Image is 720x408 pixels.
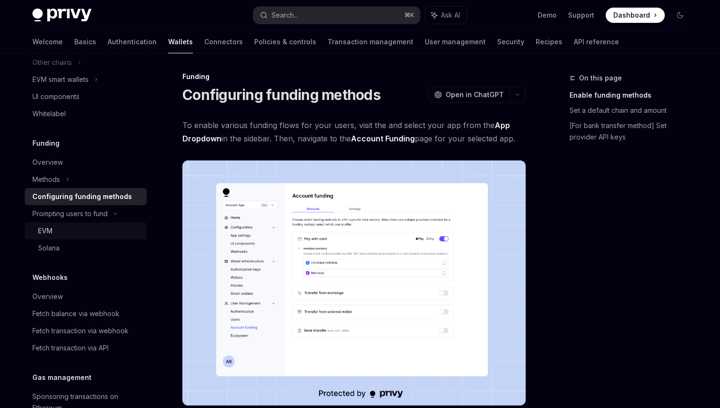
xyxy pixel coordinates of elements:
[32,272,68,283] h5: Webhooks
[32,108,66,119] div: Whitelabel
[579,72,622,84] span: On this page
[25,339,147,357] a: Fetch transaction via API
[574,30,619,53] a: API reference
[25,154,147,171] a: Overview
[25,305,147,322] a: Fetch balance via webhook
[271,10,298,21] div: Search...
[25,88,147,105] a: UI components
[25,105,147,122] a: Whitelabel
[568,10,594,20] a: Support
[168,30,193,53] a: Wallets
[536,30,562,53] a: Recipes
[32,325,129,337] div: Fetch transaction via webhook
[497,30,524,53] a: Security
[253,7,420,24] button: Search...⌘K
[25,222,147,239] a: EVM
[25,322,147,339] a: Fetch transaction via webhook
[351,134,415,144] a: Account Funding
[182,160,526,406] img: Fundingupdate PNG
[606,8,665,23] a: Dashboard
[38,242,60,254] div: Solana
[32,208,108,219] div: Prompting users to fund
[182,72,526,81] div: Funding
[32,91,80,102] div: UI components
[25,239,147,257] a: Solana
[446,90,504,100] span: Open in ChatGPT
[25,188,147,205] a: Configuring funding methods
[425,30,486,53] a: User management
[32,342,109,354] div: Fetch transaction via API
[32,138,60,149] h5: Funding
[182,119,526,145] span: To enable various funding flows for your users, visit the and select your app from the in the sid...
[613,10,650,20] span: Dashboard
[32,174,60,185] div: Methods
[32,9,91,22] img: dark logo
[25,288,147,305] a: Overview
[32,291,63,302] div: Overview
[32,191,132,202] div: Configuring funding methods
[32,372,91,383] h5: Gas management
[425,7,467,24] button: Ask AI
[538,10,557,20] a: Demo
[672,8,688,23] button: Toggle dark mode
[32,308,120,319] div: Fetch balance via webhook
[32,30,63,53] a: Welcome
[570,103,695,118] a: Set a default chain and amount
[441,10,460,20] span: Ask AI
[570,118,695,145] a: [For bank transfer method] Set provider API keys
[74,30,96,53] a: Basics
[32,74,89,85] div: EVM smart wallets
[182,86,380,103] h1: Configuring funding methods
[404,11,414,19] span: ⌘ K
[570,88,695,103] a: Enable funding methods
[32,157,63,168] div: Overview
[328,30,413,53] a: Transaction management
[204,30,243,53] a: Connectors
[108,30,157,53] a: Authentication
[38,225,52,237] div: EVM
[428,87,510,103] button: Open in ChatGPT
[254,30,316,53] a: Policies & controls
